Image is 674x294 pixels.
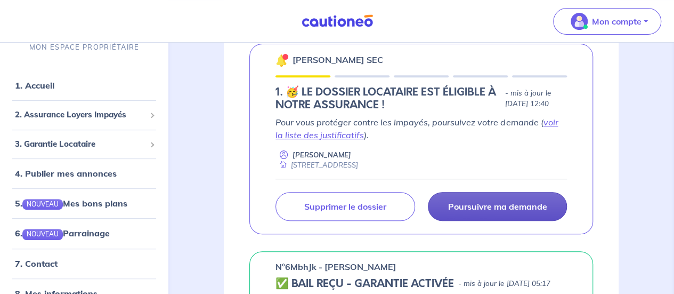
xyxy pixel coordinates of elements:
[293,53,383,66] p: [PERSON_NAME] SEC
[553,8,661,35] button: illu_account_valid_menu.svgMon compte
[4,223,164,244] div: 6.NOUVEAUParrainage
[4,75,164,96] div: 1. Accueil
[297,14,377,28] img: Cautioneo
[275,117,558,140] a: voir la liste des justificatifs
[275,86,500,112] h5: 1.︎ 🥳 LE DOSSIER LOCATAIRE EST ÉLIGIBLE À NOTRE ASSURANCE !
[275,260,396,273] p: n°6MbhJk - [PERSON_NAME]
[428,192,567,221] a: Poursuivre ma demande
[15,258,58,269] a: 7. Contact
[4,253,164,274] div: 7. Contact
[15,168,117,179] a: 4. Publier mes annonces
[15,138,145,150] span: 3. Garantie Locataire
[15,198,127,209] a: 5.NOUVEAUMes bons plans
[29,42,139,52] p: MON ESPACE PROPRIÉTAIRE
[275,116,567,141] p: Pour vous protéger contre les impayés, poursuivez votre demande ( ).
[293,150,351,160] p: [PERSON_NAME]
[15,228,110,239] a: 6.NOUVEAUParrainage
[448,201,547,212] p: Poursuivre ma demande
[458,279,550,289] p: - mis à jour le [DATE] 05:17
[15,80,54,91] a: 1. Accueil
[4,163,164,184] div: 4. Publier mes annonces
[275,277,567,290] div: state: CONTRACT-VALIDATED, Context: NEW,MAYBE-CERTIFICATE,ALONE,LESSOR-DOCUMENTS
[15,109,145,121] span: 2. Assurance Loyers Impayés
[505,88,567,109] p: - mis à jour le [DATE] 12:40
[571,13,588,30] img: illu_account_valid_menu.svg
[275,192,415,221] a: Supprimer le dossier
[4,134,164,155] div: 3. Garantie Locataire
[4,105,164,125] div: 2. Assurance Loyers Impayés
[275,86,567,112] div: state: ELIGIBILITY-RESULT-IN-PROGRESS, Context: NEW,MAYBE-CERTIFICATE,ALONE,LESSOR-DOCUMENTS
[275,160,358,170] div: [STREET_ADDRESS]
[275,277,454,290] h5: ✅ BAIL REÇU - GARANTIE ACTIVÉE
[4,193,164,214] div: 5.NOUVEAUMes bons plans
[304,201,386,212] p: Supprimer le dossier
[275,54,288,67] img: 🔔
[592,15,641,28] p: Mon compte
